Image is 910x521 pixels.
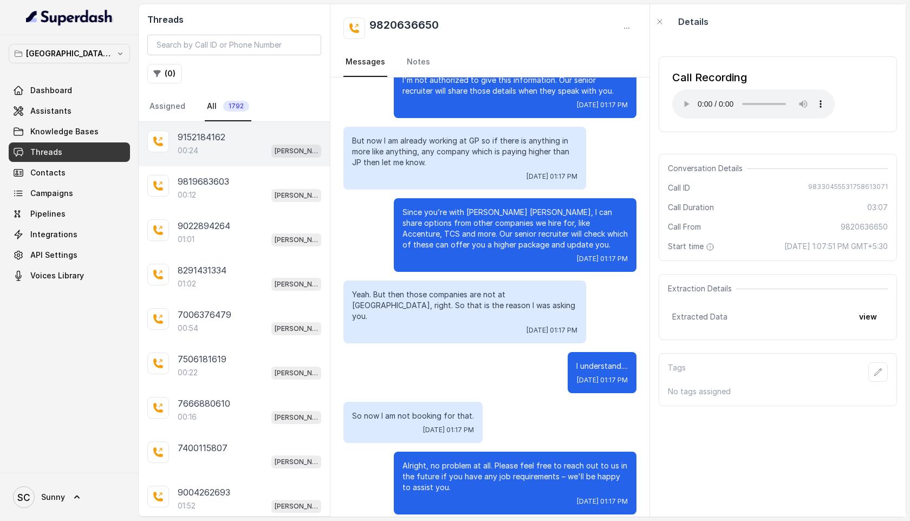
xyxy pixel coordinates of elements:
a: Pipelines [9,204,130,224]
p: But now I am already working at GP so if there is anything in more like anything, any company whi... [352,135,577,168]
p: [PERSON_NAME] Mumbai Conviction HR Outbound Assistant [275,146,318,157]
p: Since you’re with [PERSON_NAME] [PERSON_NAME], I can share options from other companies we hire f... [402,207,628,250]
span: API Settings [30,250,77,260]
p: 9819683603 [178,175,229,188]
audio: Your browser does not support the audio element. [672,89,835,119]
p: [PERSON_NAME] Mumbai Conviction HR Outbound Assistant [275,190,318,201]
span: 1792 [223,101,249,112]
p: So now I am not booking for that. [352,411,474,421]
a: Assigned [147,92,187,121]
a: Notes [405,48,432,77]
p: 7666880610 [178,397,230,410]
p: 7506181619 [178,353,226,366]
p: Yeah. But then those companies are not at [GEOGRAPHIC_DATA], right. So that is the reason I was a... [352,289,577,322]
span: Threads [30,147,62,158]
p: I'm not authorized to give this information. Our senior recruiter will share those details when t... [402,75,628,96]
span: [DATE] 01:17 PM [577,376,628,385]
p: [GEOGRAPHIC_DATA] - [GEOGRAPHIC_DATA] - [GEOGRAPHIC_DATA] [26,47,113,60]
p: 00:22 [178,367,198,378]
p: [PERSON_NAME] Mumbai Conviction HR Outbound Assistant [275,368,318,379]
a: Messages [343,48,387,77]
a: Campaigns [9,184,130,203]
span: 98330455531758613071 [808,183,888,193]
span: Assistants [30,106,71,116]
p: 7006376479 [178,308,231,321]
p: [PERSON_NAME] Mumbai Conviction HR Outbound Assistant [275,323,318,334]
p: 00:16 [178,412,197,422]
input: Search by Call ID or Phone Number [147,35,321,55]
a: Threads [9,142,130,162]
a: Assistants [9,101,130,121]
span: [DATE] 01:17 PM [577,497,628,506]
span: Integrations [30,229,77,240]
span: [DATE] 01:17 PM [577,101,628,109]
button: (0) [147,64,182,83]
p: [PERSON_NAME] Mumbai Conviction HR Outbound Assistant [275,235,318,245]
p: [PERSON_NAME] Mumbai Conviction HR Outbound Assistant [275,279,318,290]
div: Call Recording [672,70,835,85]
span: Voices Library [30,270,84,281]
p: [PERSON_NAME] Mumbai Conviction HR Outbound Assistant [275,501,318,512]
a: API Settings [9,245,130,265]
a: Voices Library [9,266,130,285]
button: view [853,307,883,327]
span: [DATE] 01:17 PM [526,172,577,181]
p: Alright, no problem at all. Please feel free to reach out to us in the future if you have any job... [402,460,628,493]
text: SC [17,492,30,503]
nav: Tabs [147,92,321,121]
img: light.svg [26,9,113,26]
span: 03:07 [867,202,888,213]
p: Details [678,15,708,28]
a: Contacts [9,163,130,183]
p: No tags assigned [668,386,888,397]
span: Sunny [41,492,65,503]
nav: Tabs [343,48,636,77]
p: 00:12 [178,190,196,200]
a: All1792 [205,92,251,121]
span: Extracted Data [672,311,727,322]
p: 01:01 [178,234,194,245]
span: Contacts [30,167,66,178]
span: Knowledge Bases [30,126,99,137]
p: 9152184162 [178,131,225,144]
span: Call ID [668,183,690,193]
h2: 9820636650 [369,17,439,39]
a: Knowledge Bases [9,122,130,141]
p: [PERSON_NAME] Mumbai Conviction HR Outbound Assistant [275,457,318,467]
p: [PERSON_NAME] Mumbai Conviction HR Outbound Assistant [275,412,318,423]
span: Campaigns [30,188,73,199]
span: [DATE] 1:07:51 PM GMT+5:30 [784,241,888,252]
p: Tags [668,362,686,382]
span: Extraction Details [668,283,736,294]
p: 9004262693 [178,486,230,499]
span: Call From [668,222,701,232]
button: [GEOGRAPHIC_DATA] - [GEOGRAPHIC_DATA] - [GEOGRAPHIC_DATA] [9,44,130,63]
span: Conversation Details [668,163,747,174]
p: 8291431334 [178,264,226,277]
a: Integrations [9,225,130,244]
p: 00:24 [178,145,198,156]
p: I understand.... [576,361,628,372]
span: [DATE] 01:17 PM [423,426,474,434]
span: Pipelines [30,209,66,219]
p: 9022894264 [178,219,230,232]
span: [DATE] 01:17 PM [577,255,628,263]
span: Start time [668,241,717,252]
h2: Threads [147,13,321,26]
p: 00:54 [178,323,198,334]
span: [DATE] 01:17 PM [526,326,577,335]
p: 7400115807 [178,441,227,454]
span: Call Duration [668,202,714,213]
p: 01:02 [178,278,196,289]
span: 9820636650 [841,222,888,232]
p: 01:52 [178,500,196,511]
a: Dashboard [9,81,130,100]
a: Sunny [9,482,130,512]
span: Dashboard [30,85,72,96]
